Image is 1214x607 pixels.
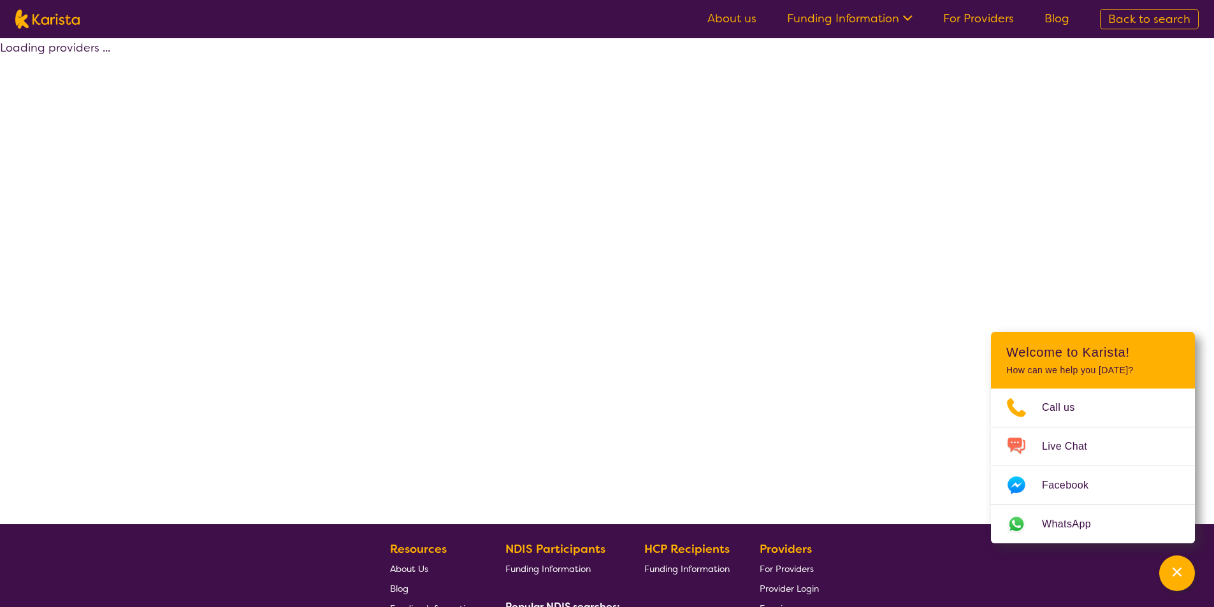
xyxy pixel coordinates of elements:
[1042,476,1104,495] span: Facebook
[1042,398,1090,417] span: Call us
[390,583,408,594] span: Blog
[943,11,1014,26] a: For Providers
[1042,437,1102,456] span: Live Chat
[15,10,80,29] img: Karista logo
[390,559,475,578] a: About Us
[991,332,1195,543] div: Channel Menu
[1006,365,1180,376] p: How can we help you [DATE]?
[760,578,819,598] a: Provider Login
[1042,515,1106,534] span: WhatsApp
[707,11,756,26] a: About us
[1044,11,1069,26] a: Blog
[1159,555,1195,591] button: Channel Menu
[1108,11,1190,27] span: Back to search
[390,541,447,557] b: Resources
[760,541,812,557] b: Providers
[1100,9,1199,29] a: Back to search
[760,583,819,594] span: Provider Login
[991,505,1195,543] a: Web link opens in a new tab.
[644,541,730,557] b: HCP Recipients
[390,563,428,575] span: About Us
[760,559,819,578] a: For Providers
[787,11,913,26] a: Funding Information
[644,559,730,578] a: Funding Information
[390,578,475,598] a: Blog
[505,559,615,578] a: Funding Information
[1006,345,1180,360] h2: Welcome to Karista!
[505,541,605,557] b: NDIS Participants
[505,563,591,575] span: Funding Information
[644,563,730,575] span: Funding Information
[991,389,1195,543] ul: Choose channel
[760,563,814,575] span: For Providers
